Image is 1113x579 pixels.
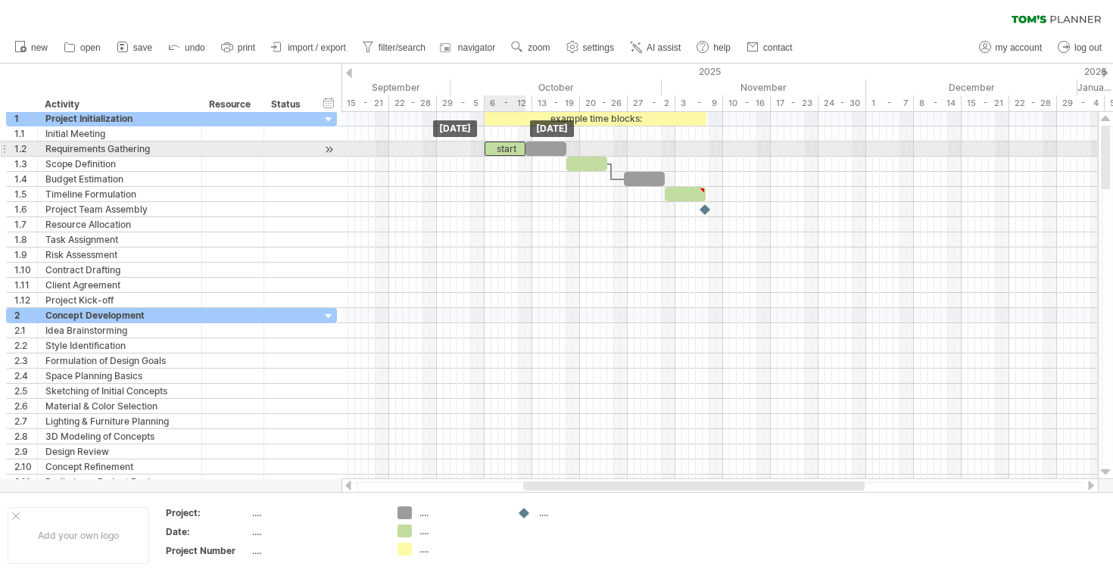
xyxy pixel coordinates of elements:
[271,97,304,112] div: Status
[113,38,157,58] a: save
[246,79,450,95] div: September 2025
[1057,95,1105,111] div: 29 - 4
[45,293,194,307] div: Project Kick-off
[133,42,152,53] span: save
[14,202,37,216] div: 1.6
[662,79,866,95] div: November 2025
[14,444,37,459] div: 2.9
[14,142,37,156] div: 1.2
[209,97,255,112] div: Resource
[675,95,723,111] div: 3 - 9
[14,187,37,201] div: 1.5
[996,42,1042,53] span: my account
[389,95,437,111] div: 22 - 28
[45,475,194,489] div: Preliminary Budget Review
[14,338,37,353] div: 2.2
[185,42,205,53] span: undo
[14,384,37,398] div: 2.5
[45,97,193,112] div: Activity
[14,157,37,171] div: 1.3
[507,38,554,58] a: zoom
[14,399,37,413] div: 2.6
[450,79,662,95] div: October 2025
[45,338,194,353] div: Style Identification
[1009,95,1057,111] div: 22 - 28
[341,95,389,111] div: 15 - 21
[962,95,1009,111] div: 15 - 21
[45,126,194,141] div: Initial Meeting
[379,42,426,53] span: filter/search
[166,525,249,538] div: Date:
[14,172,37,186] div: 1.4
[45,278,194,292] div: Client Agreement
[14,126,37,141] div: 1.1
[45,414,194,428] div: Lighting & Furniture Planning
[419,543,502,556] div: ....
[528,42,550,53] span: zoom
[45,172,194,186] div: Budget Estimation
[647,42,681,53] span: AI assist
[563,38,619,58] a: settings
[14,369,37,383] div: 2.4
[485,111,706,126] div: example time blocks:
[530,120,574,137] div: [DATE]
[166,544,249,557] div: Project Number
[485,142,525,156] div: start
[693,38,735,58] a: help
[763,42,793,53] span: contact
[238,42,255,53] span: print
[45,429,194,444] div: 3D Modeling of Concepts
[45,202,194,216] div: Project Team Assembly
[818,95,866,111] div: 24 - 30
[14,429,37,444] div: 2.8
[14,278,37,292] div: 1.11
[419,525,502,537] div: ....
[164,38,210,58] a: undo
[532,95,580,111] div: 13 - 19
[217,38,260,58] a: print
[45,232,194,247] div: Task Assignment
[8,507,149,564] div: Add your own logo
[45,217,194,232] div: Resource Allocation
[583,42,614,53] span: settings
[45,111,194,126] div: Project Initialization
[267,38,351,58] a: import / export
[771,95,818,111] div: 17 - 23
[539,506,622,519] div: ....
[419,506,502,519] div: ....
[45,459,194,474] div: Concept Refinement
[433,120,477,137] div: [DATE]
[45,353,194,368] div: Formulation of Design Goals
[14,293,37,307] div: 1.12
[485,95,532,111] div: 6 - 12
[580,95,628,111] div: 20 - 26
[866,79,1077,95] div: December 2025
[45,444,194,459] div: Design Review
[358,38,430,58] a: filter/search
[252,506,379,519] div: ....
[14,459,37,474] div: 2.10
[60,38,105,58] a: open
[80,42,101,53] span: open
[45,247,194,262] div: Risk Assessment
[288,42,346,53] span: import / export
[45,187,194,201] div: Timeline Formulation
[14,217,37,232] div: 1.7
[14,353,37,368] div: 2.3
[11,38,52,58] a: new
[322,142,336,157] div: scroll to activity
[45,263,194,277] div: Contract Drafting
[252,544,379,557] div: ....
[14,308,37,322] div: 2
[14,111,37,126] div: 1
[14,414,37,428] div: 2.7
[626,38,685,58] a: AI assist
[14,323,37,338] div: 2.1
[1074,42,1102,53] span: log out
[252,525,379,538] div: ....
[45,323,194,338] div: Idea Brainstorming
[45,384,194,398] div: Sketching of Initial Concepts
[628,95,675,111] div: 27 - 2
[45,399,194,413] div: Material & Color Selection
[45,142,194,156] div: Requirements Gathering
